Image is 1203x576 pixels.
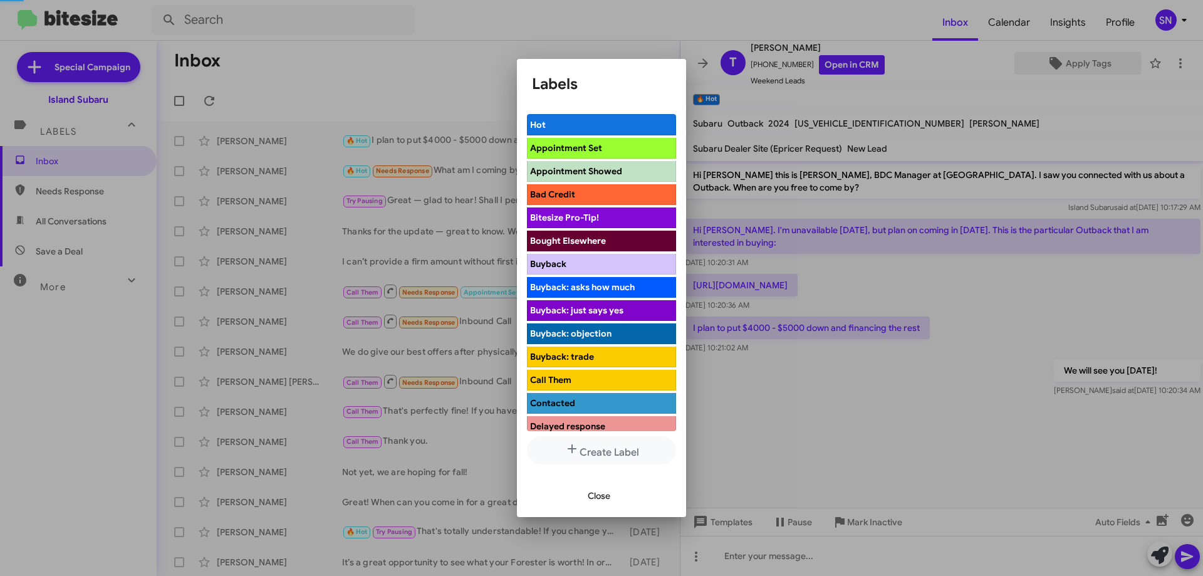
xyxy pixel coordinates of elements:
[532,74,671,94] h1: Labels
[530,351,594,362] span: Buyback: trade
[530,281,635,293] span: Buyback: asks how much
[578,484,620,507] button: Close
[530,119,546,130] span: Hot
[530,421,605,432] span: Delayed response
[530,258,566,270] span: Buyback
[530,328,612,339] span: Buyback: objection
[530,235,606,246] span: Bought Elsewhere
[530,397,575,409] span: Contacted
[530,189,575,200] span: Bad Credit
[530,305,623,316] span: Buyback: just says yes
[530,374,571,385] span: Call Them
[530,165,622,177] span: Appointment Showed
[588,484,610,507] span: Close
[530,142,602,154] span: Appointment Set
[527,436,676,464] button: Create Label
[530,212,599,223] span: Bitesize Pro-Tip!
